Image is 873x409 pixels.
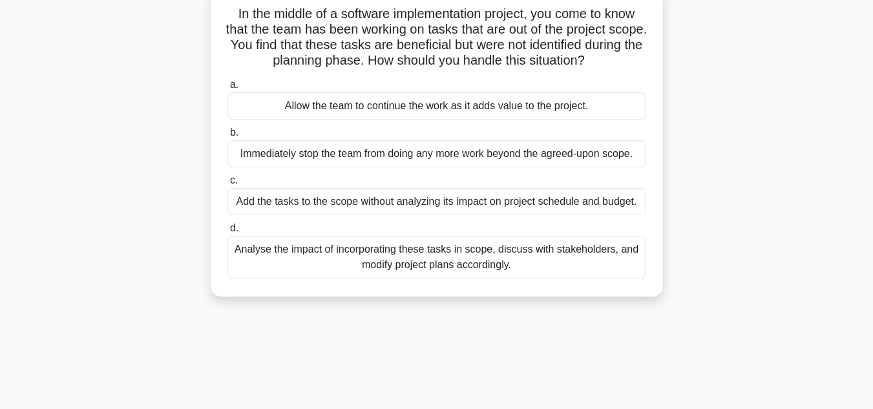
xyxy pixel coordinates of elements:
span: b. [230,127,238,138]
div: Immediately stop the team from doing any more work beyond the agreed-upon scope. [227,140,646,167]
div: Analyse the impact of incorporating these tasks in scope, discuss with stakeholders, and modify p... [227,236,646,278]
div: Allow the team to continue the work as it adds value to the project. [227,92,646,120]
span: c. [230,174,238,185]
span: d. [230,222,238,233]
span: a. [230,79,238,90]
h5: In the middle of a software implementation project, you come to know that the team has been worki... [226,6,647,69]
div: Add the tasks to the scope without analyzing its impact on project schedule and budget. [227,188,646,215]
